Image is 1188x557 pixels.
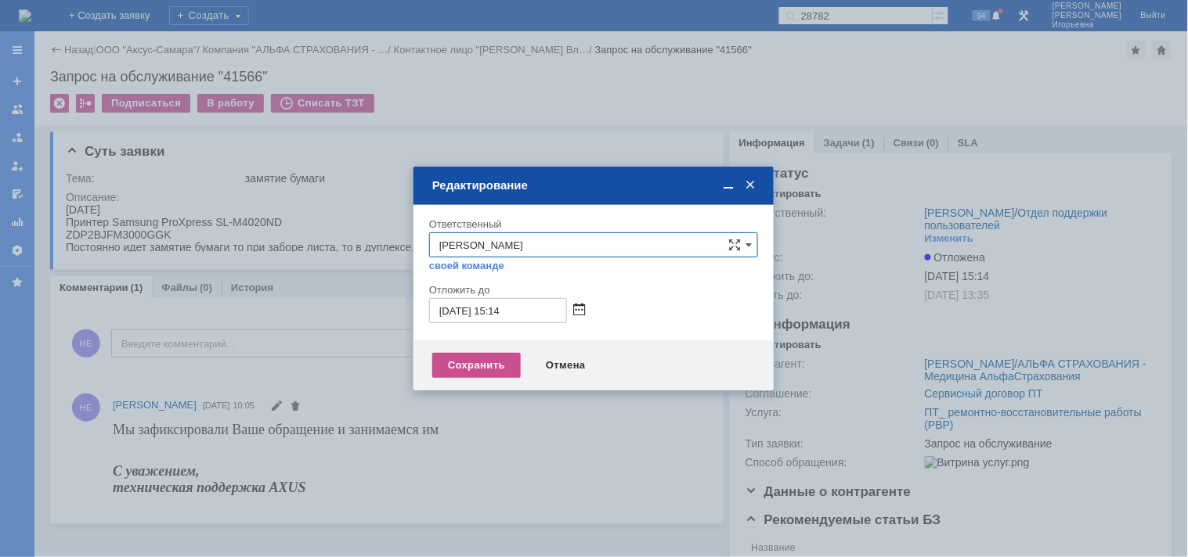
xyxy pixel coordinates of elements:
[432,178,758,192] div: Редактирование
[728,239,741,251] span: Сложная форма
[742,178,758,192] span: Закрыть
[429,285,755,295] div: Отложить до
[429,219,755,229] div: Ответственный
[429,260,504,272] a: своей команде
[720,178,736,192] span: Свернуть (Ctrl + M)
